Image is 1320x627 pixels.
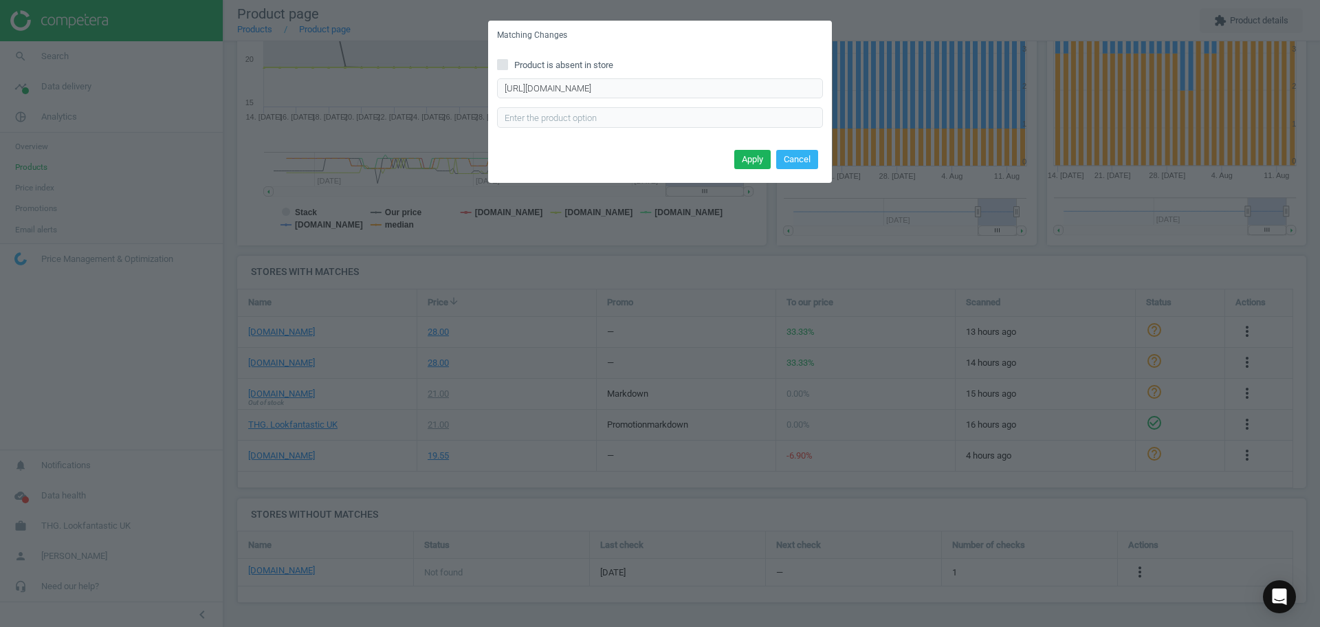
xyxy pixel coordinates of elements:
input: Enter correct product URL [497,78,823,99]
input: Enter the product option [497,107,823,128]
button: Apply [734,150,771,169]
span: Product is absent in store [511,59,616,71]
button: Cancel [776,150,818,169]
h5: Matching Changes [497,30,567,41]
div: Open Intercom Messenger [1263,580,1296,613]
